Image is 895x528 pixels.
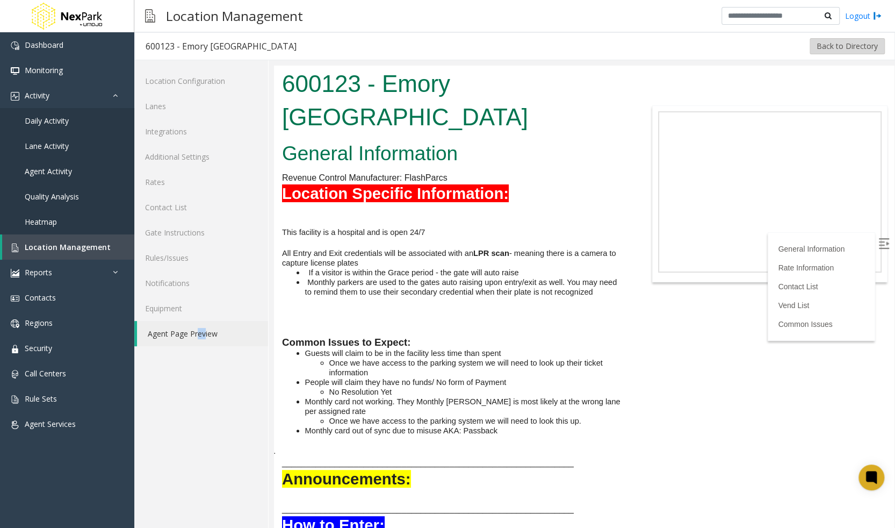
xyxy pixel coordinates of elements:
[25,343,52,353] span: Security
[604,173,615,183] img: Open/Close Sidebar Menu
[873,10,882,22] img: logout
[504,198,560,206] a: Rate Information
[8,74,353,102] h2: General Information
[504,179,571,188] a: General Information
[25,267,52,277] span: Reports
[25,394,57,404] span: Rule Sets
[25,90,49,101] span: Activity
[134,119,268,144] a: Integrations
[11,370,19,379] img: 'icon'
[134,144,268,169] a: Additional Settings
[25,40,63,50] span: Dashboard
[845,10,882,22] a: Logout
[31,361,223,369] span: Monthly card out of sync due to misuse AKA: Passback
[145,3,155,29] img: pageIcon
[8,439,300,448] span: _____________________________________________________________
[134,270,268,296] a: Notifications
[8,2,353,68] h1: 600123 - Emory [GEOGRAPHIC_DATA]
[11,319,19,328] img: 'icon'
[55,293,329,311] span: Once we have access to the parking system we will need to look up their ticket information
[8,451,111,468] span: How to Enter:
[25,166,72,176] span: Agent Activity
[11,269,19,277] img: 'icon'
[31,332,347,350] span: Monthly card not working. They Monthly [PERSON_NAME] is most likely at the wrong lane per assigne...
[134,195,268,220] a: Contact List
[11,92,19,101] img: 'icon'
[25,242,111,252] span: Location Management
[25,191,79,202] span: Quality Analysis
[25,65,63,75] span: Monitoring
[8,404,137,422] span: Announcements:
[8,108,174,117] span: Revenue Control Manufacturer: FlashParcs
[25,368,66,379] span: Call Centers
[35,203,245,211] span: If a visitor is within the Grace period - the gate will auto raise
[8,393,300,402] span: _____________________________________________________________
[8,183,342,202] span: All Entry and Exit credentials will be associated with an - meaning there is a camera to capture ...
[199,183,235,192] b: LPR scan
[11,395,19,404] img: 'icon'
[134,169,268,195] a: Rates
[2,234,134,260] a: Location Management
[25,419,76,429] span: Agent Services
[134,220,268,245] a: Gate Instructions
[810,38,885,54] button: Back to Directory
[8,119,235,137] span: Location Specific Information:
[11,294,19,303] img: 'icon'
[11,67,19,75] img: 'icon'
[25,318,53,328] span: Regions
[504,236,535,244] a: Vend List
[504,217,544,225] a: Contact List
[25,116,69,126] span: Daily Activity
[134,245,268,270] a: Rules/Issues
[504,254,558,263] a: Common Issues
[11,420,19,429] img: 'icon'
[31,283,227,292] span: Guests will claim to be in the facility less time than spent
[8,271,136,282] span: Common Issues to Expect:
[25,292,56,303] span: Contacts
[25,217,57,227] span: Heatmap
[11,345,19,353] img: 'icon'
[134,296,268,321] a: Equipment
[11,41,19,50] img: 'icon'
[25,141,69,151] span: Lane Activity
[161,3,308,29] h3: Location Management
[134,94,268,119] a: Lanes
[55,351,307,360] span: Once we have access to the parking system we will need to look this up.
[31,212,345,231] span: Monthly parkers are used to the gates auto raising upon entry/exit as well. You may need to remin...
[134,68,268,94] a: Location Configuration
[146,39,297,53] div: 600123 - Emory [GEOGRAPHIC_DATA]
[11,244,19,252] img: 'icon'
[8,162,151,171] span: This facility is a hospital and is open 24/7
[31,312,233,321] span: People will claim they have no funds/ No form of Payment
[137,321,268,346] a: Agent Page Preview
[55,322,118,331] span: No Resolution Yet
